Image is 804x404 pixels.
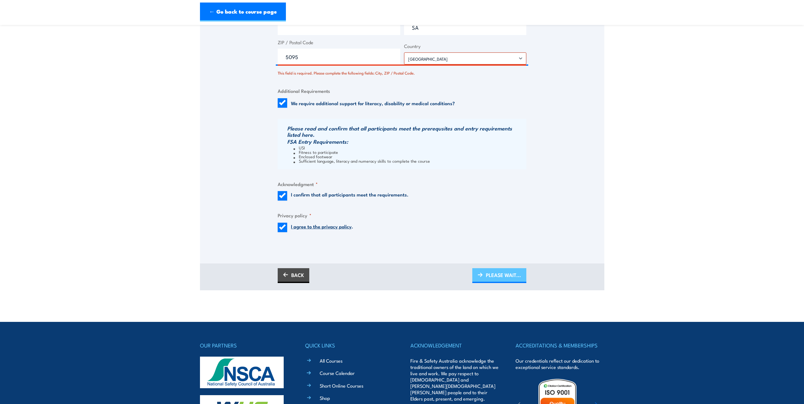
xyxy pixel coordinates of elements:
[293,159,525,163] li: Sufficient language, literacy and numeracy skills to complete the course
[486,267,521,283] span: PLEASE WAIT...
[291,223,353,232] label: .
[278,212,311,219] legend: Privacy policy
[278,87,330,94] legend: Additional Requirements
[305,341,394,350] h4: QUICK LINKS
[293,145,525,150] li: USI
[516,358,604,370] p: Our credentials reflect our dedication to exceptional service standards.
[291,223,352,230] a: I agree to the privacy policy
[287,125,525,138] h3: Please read and confirm that all participants meet the prerequsites and entry requirements listed...
[320,382,363,389] a: Short Online Courses
[278,67,526,76] div: This field is required. Please complete the following fields: City, ZIP / Postal Code.
[410,341,499,350] h4: ACKNOWLEDGEMENT
[404,43,527,50] label: Country
[320,357,342,364] a: All Courses
[516,341,604,350] h4: ACCREDITATIONS & MEMBERSHIPS
[200,341,288,350] h4: OUR PARTNERS
[472,268,526,283] a: PLEASE WAIT...
[291,191,408,201] label: I confirm that all participants meet the requirements.
[200,357,284,388] img: nsca-logo-footer
[291,100,455,106] label: We require additional support for literacy, disability or medical conditions?
[410,358,499,402] p: Fire & Safety Australia acknowledge the traditional owners of the land on which we live and work....
[287,138,525,145] h3: FSA Entry Requirements:
[200,3,286,21] a: ← Go back to course page
[278,39,400,46] label: ZIP / Postal Code
[278,268,309,283] a: BACK
[278,180,318,188] legend: Acknowledgment
[320,370,355,376] a: Course Calendar
[293,154,525,159] li: Enclosed footwear
[293,150,525,154] li: Fitness to participate
[320,395,330,401] a: Shop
